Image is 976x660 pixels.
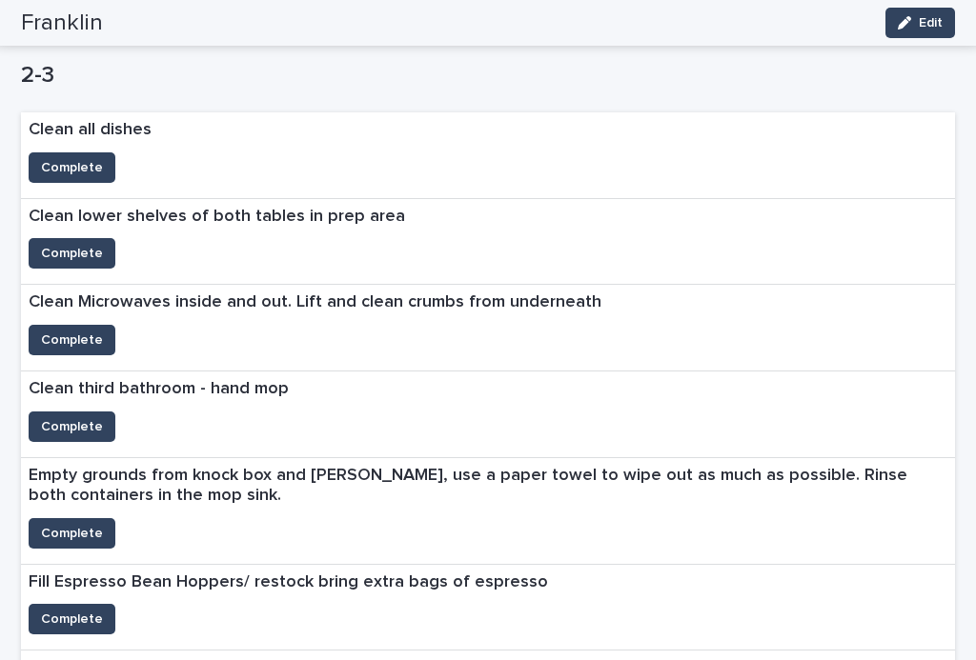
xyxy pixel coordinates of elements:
[29,518,115,549] button: Complete
[29,120,152,141] p: Clean all dishes
[41,244,103,263] span: Complete
[29,466,947,507] p: Empty grounds from knock box and [PERSON_NAME], use a paper towel to wipe out as much as possible...
[29,604,115,634] button: Complete
[21,565,955,651] a: Fill Espresso Bean Hoppers/ restock bring extra bags of espressoComplete
[29,152,115,183] button: Complete
[21,62,955,90] h1: 2-3
[21,285,955,371] a: Clean Microwaves inside and out. Lift and clean crumbs from underneathComplete
[21,10,103,37] h2: Franklin
[29,411,115,442] button: Complete
[21,112,955,199] a: Clean all dishesComplete
[29,379,289,400] p: Clean third bathroom - hand mop
[29,207,405,228] p: Clean lower shelves of both tables in prep area
[29,572,548,593] p: Fill Espresso Bean Hoppers/ restock bring extra bags of espresso
[41,417,103,436] span: Complete
[41,330,103,350] span: Complete
[21,371,955,458] a: Clean third bathroom - hand mopComplete
[29,292,601,313] p: Clean Microwaves inside and out. Lift and clean crumbs from underneath
[29,325,115,355] button: Complete
[41,158,103,177] span: Complete
[29,238,115,269] button: Complete
[41,524,103,543] span: Complete
[919,16,943,30] span: Edit
[41,610,103,629] span: Complete
[21,199,955,286] a: Clean lower shelves of both tables in prep areaComplete
[21,458,955,565] a: Empty grounds from knock box and [PERSON_NAME], use a paper towel to wipe out as much as possible...
[885,8,955,38] button: Edit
